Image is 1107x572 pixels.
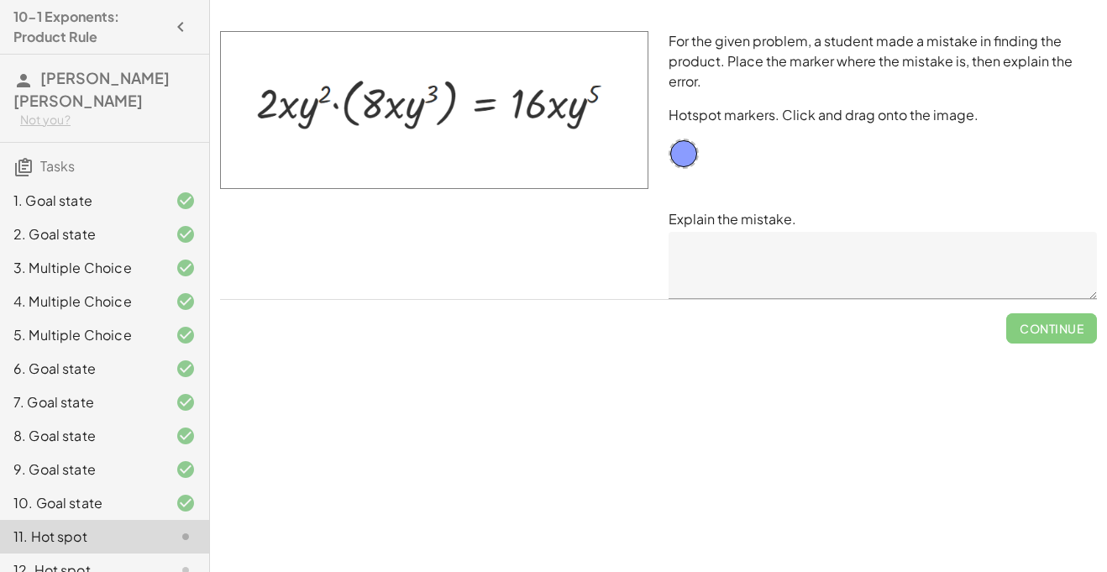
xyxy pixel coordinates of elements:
div: 2. Goal state [13,224,149,244]
div: Not you? [20,112,196,129]
img: b42f739e0bd79d23067a90d0ea4ccfd2288159baac1bcee117f9be6b6edde5c4.png [220,31,648,189]
span: Tasks [40,157,75,175]
i: Task finished and correct. [176,191,196,211]
p: Explain the mistake. [669,209,1097,229]
div: 6. Goal state [13,359,149,379]
i: Task finished and correct. [176,493,196,513]
i: Task finished and correct. [176,359,196,379]
i: Task finished and correct. [176,392,196,412]
h4: 10-1 Exponents: Product Rule [13,7,165,47]
i: Task finished and correct. [176,426,196,446]
div: 11. Hot spot [13,527,149,547]
div: 3. Multiple Choice [13,258,149,278]
i: Task finished and correct. [176,224,196,244]
i: Task finished and correct. [176,258,196,278]
i: Task finished and correct. [176,459,196,480]
i: Task not started. [176,527,196,547]
div: 5. Multiple Choice [13,325,149,345]
div: 7. Goal state [13,392,149,412]
div: 9. Goal state [13,459,149,480]
div: 10. Goal state [13,493,149,513]
div: 4. Multiple Choice [13,291,149,312]
div: 1. Goal state [13,191,149,211]
i: Task finished and correct. [176,325,196,345]
div: 8. Goal state [13,426,149,446]
i: Task finished and correct. [176,291,196,312]
span: [PERSON_NAME] [PERSON_NAME] [13,68,170,110]
p: For the given problem, a student made a mistake in finding the product. Place the marker where th... [669,31,1097,92]
p: Hotspot markers. Click and drag onto the image. [669,105,1097,125]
